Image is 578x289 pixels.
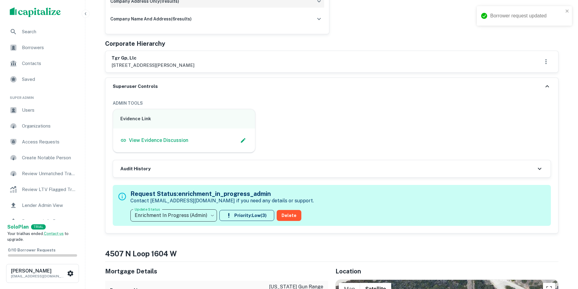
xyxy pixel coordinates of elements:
a: Contacts [5,56,80,71]
span: Review Unmatched Transactions [22,170,76,177]
a: Lender Admin View [5,198,80,213]
h5: Location [335,267,558,276]
a: Contact us [44,231,64,236]
h6: Audit History [120,165,151,172]
li: Super Admin [5,88,80,103]
span: Lender Admin View [22,202,76,209]
span: Borrower Info Requests [22,218,76,225]
h4: 4507 n loop 1604 w [105,248,558,259]
h6: tgr gp, llc [112,55,194,62]
label: Update Status [135,207,160,212]
h6: company name and address ( 6 results) [110,16,192,22]
a: Users [5,103,80,117]
button: [PERSON_NAME][EMAIL_ADDRESS][DOMAIN_NAME] [6,264,79,283]
p: [EMAIL_ADDRESS][DOMAIN_NAME] [11,273,66,279]
button: Edit Slack Link [239,136,248,145]
a: Borrower Info Requests [5,214,80,229]
button: Delete [277,210,301,221]
a: Access Requests [5,135,80,149]
span: Saved [22,76,76,83]
a: Search [5,24,80,39]
a: View Evidence Discussion [120,137,188,144]
iframe: Chat Widget [548,240,578,269]
h5: Mortgage Details [105,267,328,276]
button: close [565,9,569,14]
span: Search [22,28,76,35]
a: Create Notable Person [5,150,80,165]
p: View Evidence Discussion [129,137,188,144]
h6: Evidence Link [120,115,248,122]
span: Borrowers [22,44,76,51]
a: Borrowers [5,40,80,55]
h5: Corporate Hierarchy [105,39,165,48]
a: Review Unmatched Transactions [5,166,80,181]
span: Create Notable Person [22,154,76,161]
img: capitalize-logo.png [10,7,61,17]
div: Borrower request updated [490,12,563,20]
span: 0 / 10 Borrower Requests [8,248,55,252]
span: Access Requests [22,138,76,146]
span: Review LTV Flagged Transactions [22,186,76,193]
span: Contacts [22,60,76,67]
p: Contact [EMAIL_ADDRESS][DOMAIN_NAME] if you need any details or support. [130,197,314,204]
h6: Superuser Controls [113,83,158,90]
button: Priority:Low(3) [219,210,274,221]
a: Saved [5,72,80,87]
strong: Solo Plan [7,224,29,230]
a: Review LTV Flagged Transactions [5,182,80,197]
div: Enrichment In Progress (Admin) [130,207,217,224]
span: Users [22,107,76,114]
a: Organizations [5,119,80,133]
h5: Request Status: enrichment_in_progress_admin [130,189,314,198]
span: Your trial has ended. to upgrade. [7,231,69,242]
a: SoloPlan [7,223,29,231]
p: [STREET_ADDRESS][PERSON_NAME] [112,62,194,69]
span: Organizations [22,122,76,130]
h6: [PERSON_NAME] [11,269,66,273]
div: TRIAL [31,224,46,229]
h6: ADMIN TOOLS [113,100,551,107]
